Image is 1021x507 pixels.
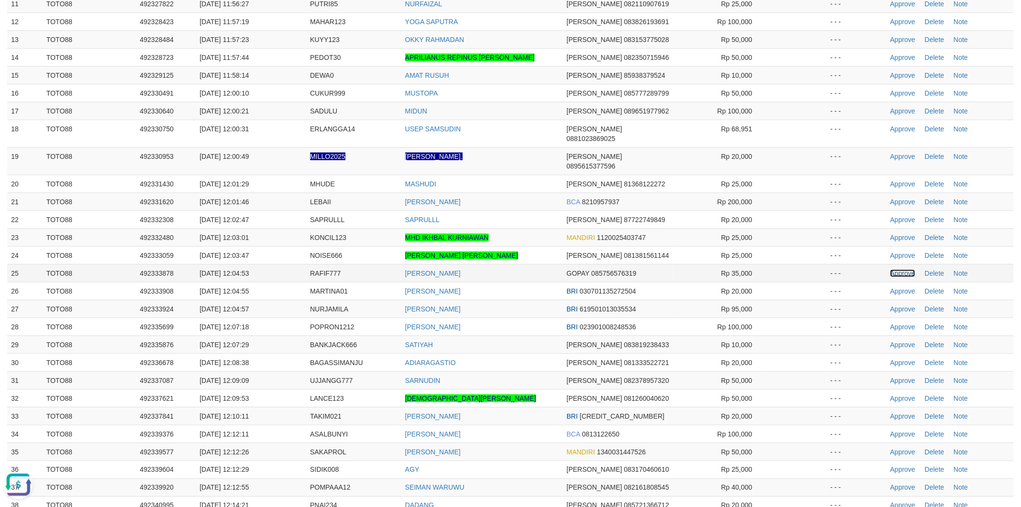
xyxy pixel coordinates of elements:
span: [PERSON_NAME] [566,153,622,160]
span: Rp 20,000 [721,153,753,160]
span: UJJANGG777 [310,377,353,384]
span: 492332480 [140,234,174,241]
td: 22 [7,211,42,228]
span: [PERSON_NAME] [566,36,622,43]
td: - - - [827,318,886,336]
a: Approve [890,377,915,384]
a: Approve [890,305,915,313]
a: [PERSON_NAME] [PERSON_NAME] [405,252,518,259]
td: 32 [7,389,42,407]
span: Nama rekening ada tanda titik/strip, harap diedit [310,153,345,160]
td: 20 [7,175,42,193]
td: TOTO88 [42,175,136,193]
a: Note [954,54,968,61]
a: Delete [925,180,944,188]
span: 492336678 [140,359,174,366]
span: [DATE] 12:04:57 [200,305,249,313]
a: Approve [890,287,915,295]
a: [DEMOGRAPHIC_DATA][PERSON_NAME] [405,394,537,402]
td: 30 [7,353,42,371]
span: BRI [566,287,578,295]
span: Copy 081260040620 to clipboard [624,394,669,402]
span: Copy 023901008248536 to clipboard [580,323,636,331]
span: NURJAMILA [310,305,348,313]
span: [DATE] 12:04:53 [200,269,249,277]
span: [PERSON_NAME] [566,54,622,61]
a: Note [954,36,968,43]
a: Note [954,448,968,456]
a: Approve [890,89,915,97]
span: MAHAR123 [310,18,346,26]
a: Delete [925,54,944,61]
a: Note [954,466,968,474]
span: [DATE] 12:00:31 [200,125,249,133]
span: Copy 85938379524 to clipboard [624,71,665,79]
td: - - - [827,264,886,282]
td: - - - [827,336,886,353]
span: [PERSON_NAME] [566,180,622,188]
td: 29 [7,336,42,353]
a: USEP SAMSUDIN [405,125,461,133]
span: Copy 083826193691 to clipboard [624,18,669,26]
a: Approve [890,71,915,79]
td: TOTO88 [42,120,136,147]
td: TOTO88 [42,66,136,84]
span: [PERSON_NAME] [566,377,622,384]
a: Note [954,153,968,160]
td: 16 [7,84,42,102]
a: Delete [925,323,944,331]
a: Approve [890,107,915,115]
td: - - - [827,211,886,228]
td: TOTO88 [42,48,136,66]
a: Note [954,198,968,206]
a: [PERSON_NAME] [405,269,461,277]
span: Rp 25,000 [721,180,753,188]
span: [DATE] 11:57:23 [200,36,249,43]
span: ERLANGGA14 [310,125,355,133]
span: MHUDE [310,180,335,188]
td: 19 [7,147,42,175]
span: [DATE] 12:00:21 [200,107,249,115]
span: Copy 082350715946 to clipboard [624,54,669,61]
span: PEDOT30 [310,54,341,61]
a: Delete [925,466,944,474]
span: [PERSON_NAME] [566,394,622,402]
a: Note [954,430,968,438]
a: Note [954,359,968,366]
span: MARTINA01 [310,287,348,295]
td: - - - [827,175,886,193]
span: [DATE] 12:09:09 [200,377,249,384]
a: Delete [925,107,944,115]
span: [PERSON_NAME] [566,71,622,79]
a: Delete [925,234,944,241]
span: 492328423 [140,18,174,26]
td: TOTO88 [42,389,136,407]
a: AGY [405,466,420,474]
td: - - - [827,147,886,175]
span: 492332308 [140,216,174,224]
span: 492337621 [140,394,174,402]
a: Approve [890,36,915,43]
a: Delete [925,484,944,492]
td: TOTO88 [42,318,136,336]
td: TOTO88 [42,300,136,318]
a: Approve [890,359,915,366]
a: Approve [890,323,915,331]
a: Delete [925,448,944,456]
span: Rp 50,000 [721,36,753,43]
a: Delete [925,377,944,384]
a: Delete [925,198,944,206]
td: - - - [827,84,886,102]
span: Copy 87722749849 to clipboard [624,216,665,224]
td: TOTO88 [42,282,136,300]
span: [DATE] 12:09:53 [200,394,249,402]
a: Approve [890,466,915,474]
td: 15 [7,66,42,84]
td: - - - [827,282,886,300]
span: LANCE123 [310,394,344,402]
a: Note [954,269,968,277]
td: TOTO88 [42,193,136,211]
span: Copy 0895615377596 to clipboard [566,162,615,170]
a: [PERSON_NAME] [405,430,461,438]
span: [DATE] 12:03:47 [200,252,249,259]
